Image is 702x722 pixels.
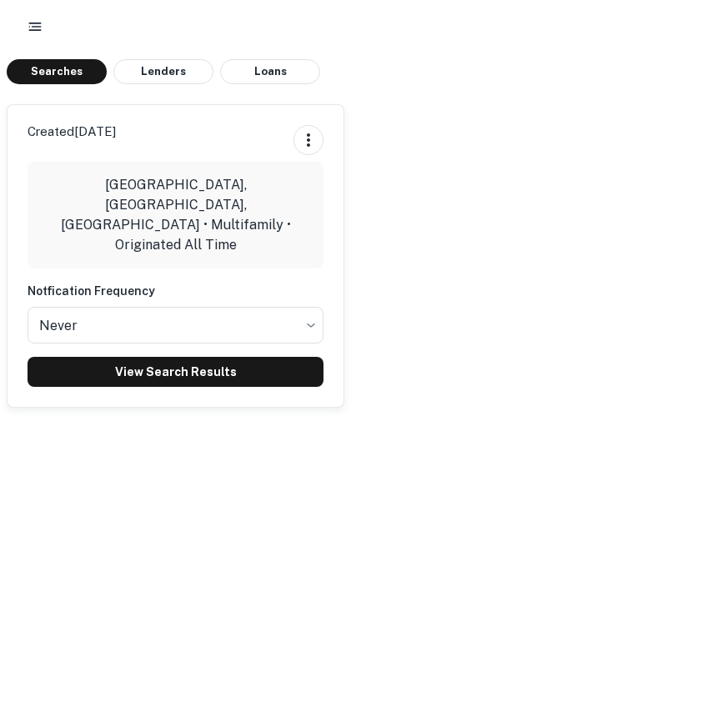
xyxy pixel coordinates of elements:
div: Without label [28,302,323,348]
button: Searches [7,59,107,84]
button: Lenders [113,59,213,84]
h6: Notfication Frequency [28,282,323,300]
iframe: Chat Widget [619,589,702,669]
a: View Search Results [28,357,323,387]
button: Loans [220,59,320,84]
p: [GEOGRAPHIC_DATA], [GEOGRAPHIC_DATA], [GEOGRAPHIC_DATA] • Multifamily • Originated All Time [41,175,310,255]
p: Created [DATE] [28,122,116,142]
